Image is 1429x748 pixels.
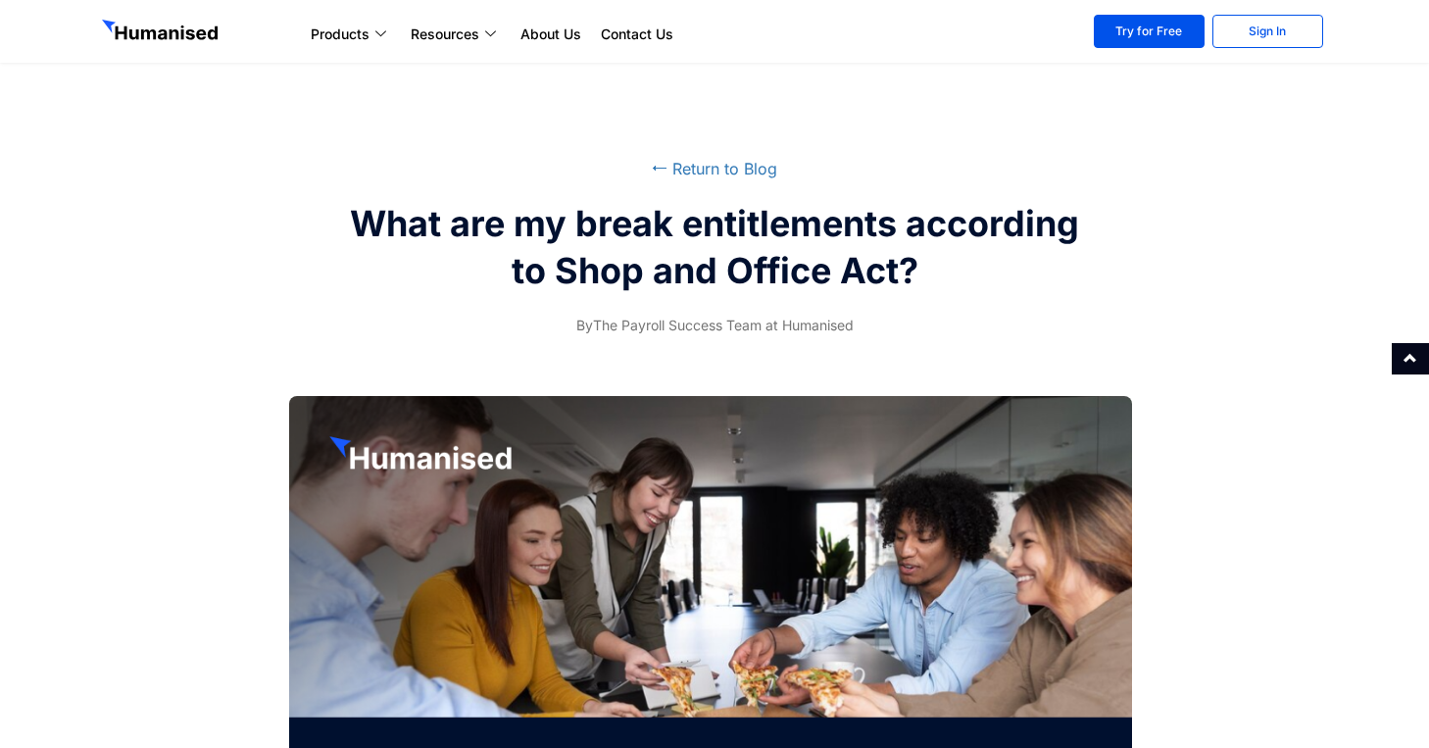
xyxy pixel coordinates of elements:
[1212,15,1323,48] a: Sign In
[401,23,511,46] a: Resources
[591,23,683,46] a: Contact Us
[102,20,222,45] img: GetHumanised Logo
[576,314,854,337] span: The Payroll Success Team at Humanised
[576,317,593,333] span: By
[301,23,401,46] a: Products
[511,23,591,46] a: About Us
[652,159,777,178] a: ⭠ Return to Blog
[347,200,1082,294] h2: What are my break entitlements according to Shop and Office Act?
[1094,15,1205,48] a: Try for Free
